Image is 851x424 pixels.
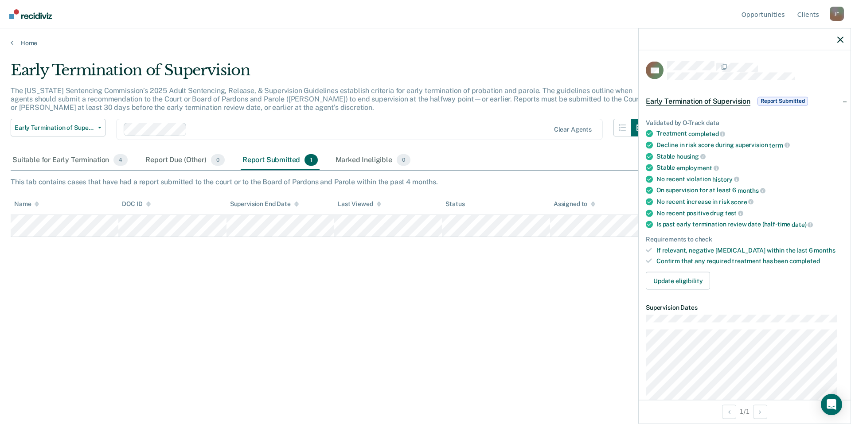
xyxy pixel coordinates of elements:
[397,154,410,166] span: 0
[11,86,641,112] p: The [US_STATE] Sentencing Commission’s 2025 Adult Sentencing, Release, & Supervision Guidelines e...
[821,394,842,415] div: Open Intercom Messenger
[656,130,843,138] div: Treatment
[789,257,820,265] span: completed
[144,151,226,170] div: Report Due (Other)
[656,141,843,149] div: Decline in risk score during supervision
[646,119,843,126] div: Validated by O-Track data
[830,7,844,21] button: Profile dropdown button
[639,400,851,423] div: 1 / 1
[14,200,39,208] div: Name
[725,210,743,217] span: test
[113,154,128,166] span: 4
[688,130,726,137] span: completed
[731,198,753,205] span: score
[646,97,750,105] span: Early Termination of Supervision
[712,175,739,183] span: history
[769,141,789,148] span: term
[676,153,706,160] span: housing
[656,187,843,194] div: On supervision for at least 6
[757,97,808,105] span: Report Submitted
[830,7,844,21] div: J F
[334,151,413,170] div: Marked Ineligible
[656,209,843,217] div: No recent positive drug
[15,124,94,132] span: Early Termination of Supervision
[122,200,150,208] div: DOC ID
[230,200,299,208] div: Supervision End Date
[11,178,840,186] div: This tab contains cases that have had a report submitted to the court or to the Board of Pardons ...
[646,235,843,243] div: Requirements to check
[656,152,843,160] div: Stable
[11,151,129,170] div: Suitable for Early Termination
[738,187,765,194] span: months
[304,154,317,166] span: 1
[646,272,710,290] button: Update eligibility
[211,154,225,166] span: 0
[676,164,718,171] span: employment
[9,9,52,19] img: Recidiviz
[722,405,736,419] button: Previous Opportunity
[554,126,592,133] div: Clear agents
[656,246,843,254] div: If relevant, negative [MEDICAL_DATA] within the last 6
[11,61,649,86] div: Early Termination of Supervision
[753,405,767,419] button: Next Opportunity
[814,246,835,253] span: months
[656,164,843,172] div: Stable
[656,175,843,183] div: No recent violation
[338,200,381,208] div: Last Viewed
[792,221,813,228] span: date)
[554,200,595,208] div: Assigned to
[656,198,843,206] div: No recent increase in risk
[11,39,840,47] a: Home
[241,151,320,170] div: Report Submitted
[639,87,851,115] div: Early Termination of SupervisionReport Submitted
[656,257,843,265] div: Confirm that any required treatment has been
[445,200,465,208] div: Status
[656,221,843,229] div: Is past early termination review date (half-time
[646,304,843,311] dt: Supervision Dates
